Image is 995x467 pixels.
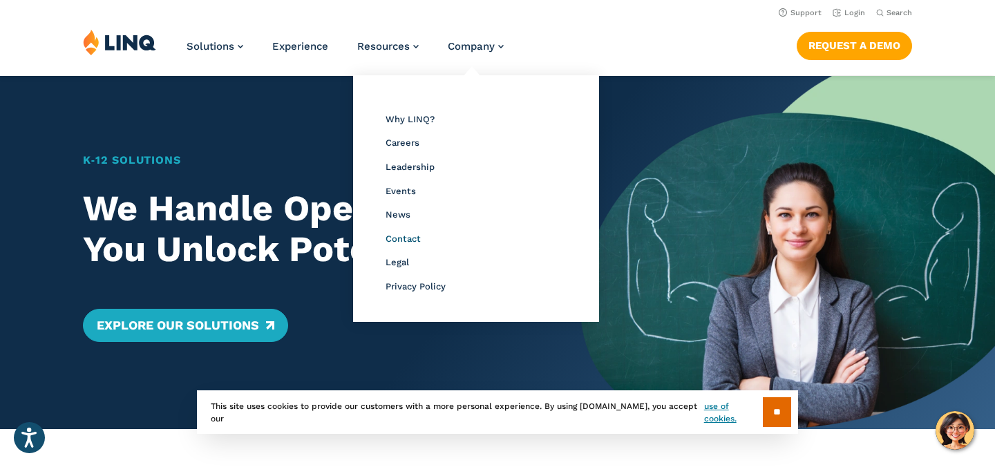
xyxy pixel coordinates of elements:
img: Home Banner [580,76,995,429]
a: Experience [272,40,328,53]
span: Company [448,40,495,53]
a: Privacy Policy [386,281,446,292]
nav: Primary Navigation [187,29,504,75]
a: Legal [386,257,409,267]
a: Request a Demo [797,32,912,59]
a: Contact [386,233,421,244]
span: Resources [357,40,410,53]
a: News [386,209,410,220]
a: Solutions [187,40,243,53]
a: Careers [386,137,419,148]
h2: We Handle Operations. You Unlock Potential. [83,188,540,271]
span: Solutions [187,40,234,53]
a: Why LINQ? [386,114,435,124]
h1: K‑12 Solutions [83,152,540,169]
a: use of cookies. [704,400,763,425]
button: Hello, have a question? Let’s chat. [936,411,974,450]
a: Resources [357,40,419,53]
nav: Button Navigation [797,29,912,59]
a: Events [386,186,416,196]
a: Leadership [386,162,435,172]
a: Login [833,8,865,17]
a: Support [779,8,822,17]
button: Open Search Bar [876,8,912,18]
span: Search [887,8,912,17]
a: Company [448,40,504,53]
div: This site uses cookies to provide our customers with a more personal experience. By using [DOMAIN... [197,390,798,434]
img: LINQ | K‑12 Software [83,29,156,55]
a: Explore Our Solutions [83,309,288,342]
